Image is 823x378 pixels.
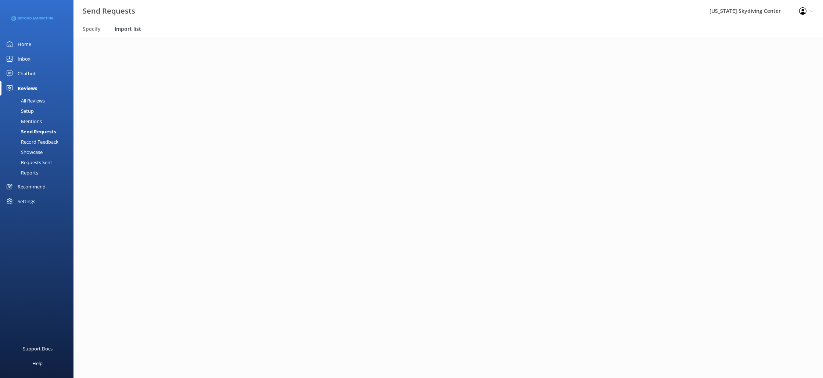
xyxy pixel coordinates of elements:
a: Reports [4,168,73,178]
span: Specify [83,25,101,33]
div: Reviews [18,81,37,96]
a: All Reviews [4,96,73,106]
div: Inbox [18,51,30,66]
h3: Send Requests [83,5,135,17]
div: Recommend [18,179,46,194]
div: Mentions [4,116,42,126]
div: All Reviews [4,96,45,106]
a: Mentions [4,116,73,126]
a: Send Requests [4,126,73,137]
div: Showcase [4,147,43,157]
img: 3-1676954853.png [11,12,53,25]
div: Support Docs [23,341,53,356]
a: Record Feedback [4,137,73,147]
a: Showcase [4,147,73,157]
div: Help [32,356,43,371]
a: Requests Sent [4,157,73,168]
a: Setup [4,106,73,116]
div: Reports [4,168,38,178]
div: Chatbot [18,66,36,81]
div: Send Requests [4,126,56,137]
div: Record Feedback [4,137,58,147]
div: Settings [18,194,35,209]
div: Home [18,37,31,51]
div: Setup [4,106,34,116]
div: Requests Sent [4,157,52,168]
span: Import list [115,25,141,33]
